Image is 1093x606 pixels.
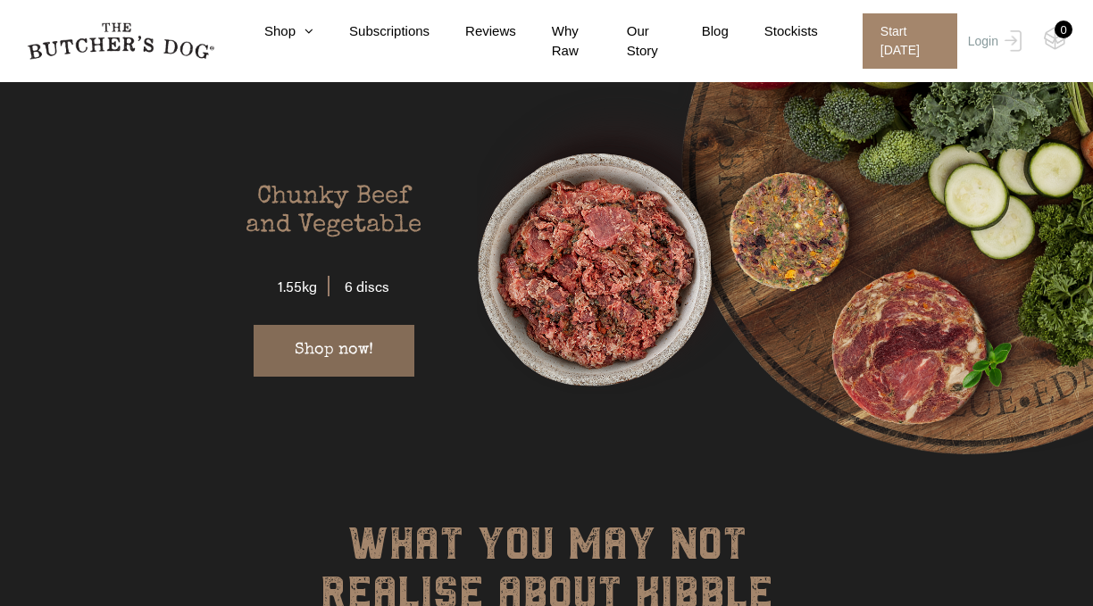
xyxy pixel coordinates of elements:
a: Reviews [430,21,516,42]
a: Stockists [729,21,818,42]
a: Shop now! [254,325,414,377]
a: Blog [666,21,729,42]
a: Start [DATE] [845,13,964,69]
a: Our Story [591,21,666,62]
div: 0 [1055,21,1072,38]
h6: Chunky Beef and Vegetable [200,183,468,240]
a: Login [964,13,1022,69]
span: 6 discs [334,276,389,296]
a: Subscriptions [313,21,430,42]
a: Why Raw [516,21,591,62]
a: Shop [229,21,313,42]
span: Start [DATE] [863,13,957,69]
img: TBD_Cart-Empty.png [1044,27,1066,50]
span: 1.55kg [278,276,330,296]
